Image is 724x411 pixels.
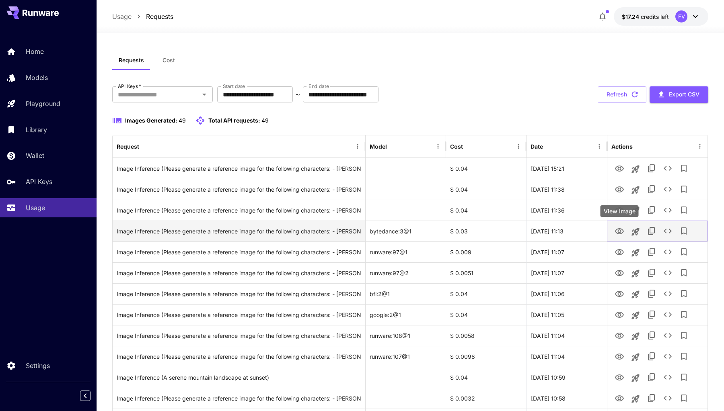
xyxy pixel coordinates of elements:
button: Menu [694,141,705,152]
div: Click to copy prompt [117,179,361,200]
button: Launch in playground [627,328,644,344]
p: API Keys [26,177,52,186]
div: $ 0.04 [446,367,527,388]
button: View Image [611,327,627,344]
button: Sort [544,141,555,152]
div: runware:97@2 [366,262,446,283]
button: View Image [611,348,627,364]
button: Copy TaskUUID [644,265,660,281]
div: 01 Sep, 2025 11:06 [527,283,607,304]
button: Refresh [598,86,646,103]
a: Requests [146,12,173,21]
div: Click to copy prompt [117,158,361,179]
button: See details [660,369,676,385]
div: 01 Sep, 2025 11:07 [527,262,607,283]
button: Copy TaskUUID [644,202,660,218]
button: See details [660,181,676,197]
p: Home [26,47,44,56]
button: Launch in playground [627,245,644,261]
button: Add to library [676,181,692,197]
button: See details [660,348,676,364]
button: $17.23902FV [614,7,708,26]
div: 01 Sep, 2025 10:59 [527,367,607,388]
p: Settings [26,361,50,370]
span: $17.24 [622,13,641,20]
label: Start date [223,83,245,90]
button: View Image [611,181,627,197]
button: Launch in playground [627,391,644,407]
button: Copy TaskUUID [644,244,660,260]
button: Launch in playground [627,224,644,240]
button: See details [660,327,676,344]
button: View Image [611,369,627,385]
div: 01 Sep, 2025 11:36 [527,200,607,221]
button: View Image [611,285,627,302]
button: Add to library [676,369,692,385]
button: Launch in playground [627,161,644,177]
span: Images Generated: [125,117,177,124]
label: End date [309,83,329,90]
button: Menu [594,141,605,152]
div: Date [531,143,543,150]
button: Launch in playground [627,370,644,386]
button: View Image [611,264,627,281]
p: Usage [26,203,45,213]
button: Copy TaskUUID [644,369,660,385]
button: Menu [352,141,363,152]
div: Click to copy prompt [117,367,361,388]
span: 49 [179,117,186,124]
button: Copy TaskUUID [644,160,660,176]
div: View Image [601,205,639,217]
div: Request [117,143,139,150]
div: 01 Sep, 2025 11:04 [527,325,607,346]
div: FV [675,10,687,22]
button: See details [660,223,676,239]
div: 01 Sep, 2025 11:05 [527,304,607,325]
button: View Image [611,223,627,239]
button: See details [660,307,676,323]
div: 01 Sep, 2025 11:04 [527,346,607,367]
button: See details [660,160,676,176]
div: $ 0.03 [446,221,527,241]
div: 01 Sep, 2025 15:21 [527,158,607,179]
p: Playground [26,99,60,108]
button: Add to library [676,390,692,406]
button: See details [660,202,676,218]
div: $ 0.0051 [446,262,527,283]
div: $17.23902 [622,12,669,21]
button: Add to library [676,223,692,239]
button: Export CSV [650,86,708,103]
p: ~ [296,90,300,99]
button: Copy TaskUUID [644,286,660,302]
div: Click to copy prompt [117,346,361,367]
div: Click to copy prompt [117,325,361,346]
div: 01 Sep, 2025 11:38 [527,179,607,200]
button: Launch in playground [627,266,644,282]
div: runware:108@1 [366,325,446,346]
span: 49 [261,117,269,124]
div: Click to copy prompt [117,242,361,262]
div: $ 0.0058 [446,325,527,346]
button: Add to library [676,202,692,218]
button: View Image [611,202,627,218]
button: Add to library [676,244,692,260]
div: bytedance:3@1 [366,221,446,241]
div: Click to copy prompt [117,221,361,241]
button: View Image [611,306,627,323]
button: Sort [464,141,475,152]
button: Sort [140,141,151,152]
button: View Image [611,160,627,176]
div: 01 Sep, 2025 11:07 [527,241,607,262]
button: Add to library [676,265,692,281]
div: $ 0.009 [446,241,527,262]
button: Copy TaskUUID [644,348,660,364]
div: runware:107@1 [366,346,446,367]
div: Model [370,143,387,150]
button: Launch in playground [627,349,644,365]
div: Actions [611,143,633,150]
button: Launch in playground [627,203,644,219]
button: Add to library [676,327,692,344]
div: Click to copy prompt [117,263,361,283]
button: Collapse sidebar [80,391,90,401]
div: $ 0.04 [446,179,527,200]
